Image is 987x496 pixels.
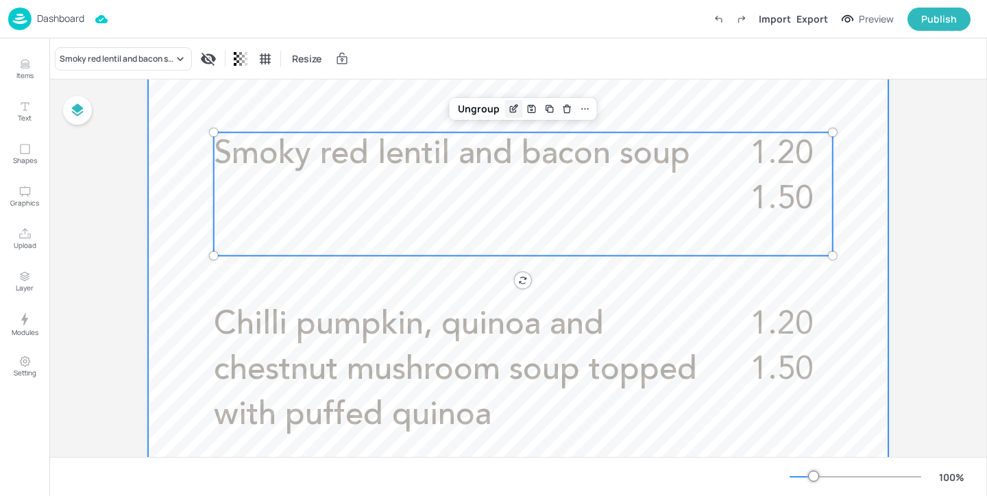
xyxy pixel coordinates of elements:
[289,51,324,66] span: Resize
[523,100,541,118] div: Save Layout
[214,138,690,171] span: Smoky red lentil and bacon soup
[8,8,32,30] img: logo-86c26b7e.jpg
[559,100,576,118] div: Delete
[750,138,813,216] span: 1.20 1.50
[541,100,559,118] div: Duplicate
[707,8,730,31] label: Undo (Ctrl + Z)
[859,12,894,27] div: Preview
[730,8,753,31] label: Redo (Ctrl + Y)
[921,12,957,27] div: Publish
[60,53,173,65] div: Smoky red lentil and bacon soup
[452,100,505,118] div: Ungroup
[197,48,219,70] div: Display condition
[750,309,813,386] span: 1.20 1.50
[214,309,697,432] span: Chilli pumpkin, quinoa and chestnut mushroom soup topped with puffed quinoa
[796,12,828,26] div: Export
[37,14,84,23] p: Dashboard
[833,9,902,29] button: Preview
[759,12,791,26] div: Import
[907,8,971,31] button: Publish
[935,470,968,484] div: 100 %
[505,100,523,118] div: Edit Item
